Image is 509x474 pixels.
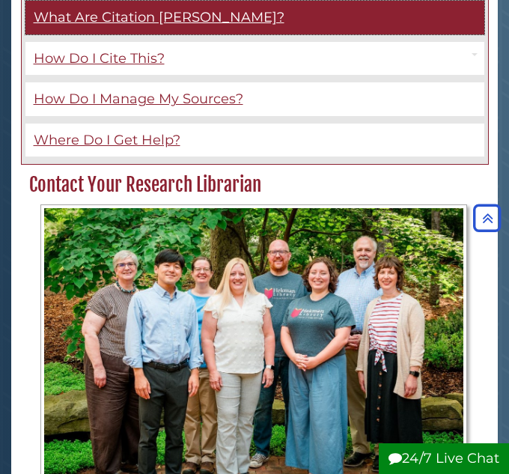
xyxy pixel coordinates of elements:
[25,1,484,34] a: What Are Citation [PERSON_NAME]?
[25,82,484,116] a: How Do I Manage My Sources?
[34,50,165,67] span: How Do I Cite This?
[25,124,484,157] a: Where Do I Get Help?
[34,91,243,107] span: How Do I Manage My Sources?
[469,210,505,226] a: Back to Top
[25,42,484,76] a: How Do I Cite This?
[22,173,487,197] h2: Contact Your Research Librarian
[34,132,180,148] span: Where Do I Get Help?
[379,443,509,474] button: 24/7 Live Chat
[34,9,284,25] span: What Are Citation [PERSON_NAME]?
